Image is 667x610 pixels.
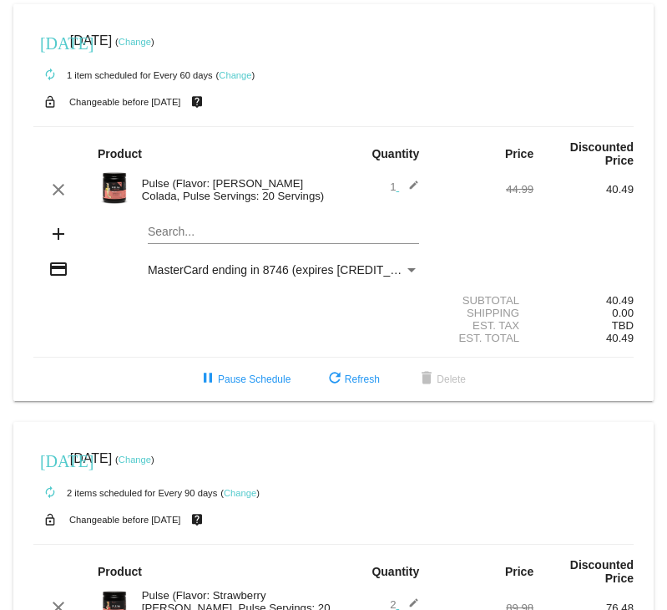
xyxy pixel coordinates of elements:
[40,32,60,52] mat-icon: [DATE]
[433,319,533,332] div: Est. Tax
[325,369,345,389] mat-icon: refresh
[433,307,533,319] div: Shipping
[606,332,634,344] span: 40.49
[69,515,181,525] small: Changeable before [DATE]
[98,147,142,160] strong: Product
[220,488,260,498] small: ( )
[198,369,218,389] mat-icon: pause
[187,91,207,113] mat-icon: live_help
[417,369,437,389] mat-icon: delete
[115,455,154,465] small: ( )
[371,147,419,160] strong: Quantity
[119,37,151,47] a: Change
[403,364,479,394] button: Delete
[198,374,291,385] span: Pause Schedule
[570,558,634,585] strong: Discounted Price
[612,319,634,332] span: TBD
[533,294,634,307] div: 40.49
[505,147,533,160] strong: Price
[433,294,533,307] div: Subtotal
[390,180,419,193] span: 1
[33,70,213,80] small: 1 item scheduled for Every 60 days
[433,183,533,196] div: 44.99
[417,374,466,385] span: Delete
[311,364,393,394] button: Refresh
[40,450,60,470] mat-icon: [DATE]
[219,70,251,80] a: Change
[505,565,533,578] strong: Price
[216,70,255,80] small: ( )
[98,565,142,578] strong: Product
[134,177,334,202] div: Pulse (Flavor: [PERSON_NAME] Colada, Pulse Servings: 20 Servings)
[40,91,60,113] mat-icon: lock_open
[371,565,419,578] strong: Quantity
[40,509,60,531] mat-icon: lock_open
[148,226,419,239] input: Search...
[433,332,533,344] div: Est. Total
[98,171,131,205] img: Image-1-Carousel-Pulse-20S-Pina-Colada.png
[69,97,181,107] small: Changeable before [DATE]
[533,183,634,196] div: 40.49
[48,224,68,244] mat-icon: add
[224,488,256,498] a: Change
[119,455,151,465] a: Change
[184,364,304,394] button: Pause Schedule
[48,180,68,200] mat-icon: clear
[187,509,207,531] mat-icon: live_help
[399,180,419,200] mat-icon: edit
[148,263,467,277] span: MasterCard ending in 8746 (expires [CREDIT_CARD_DATA])
[148,263,419,277] mat-select: Payment Method
[48,259,68,279] mat-icon: credit_card
[115,37,154,47] small: ( )
[325,374,380,385] span: Refresh
[40,483,60,503] mat-icon: autorenew
[40,65,60,85] mat-icon: autorenew
[33,488,217,498] small: 2 items scheduled for Every 90 days
[612,307,634,319] span: 0.00
[570,140,634,167] strong: Discounted Price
